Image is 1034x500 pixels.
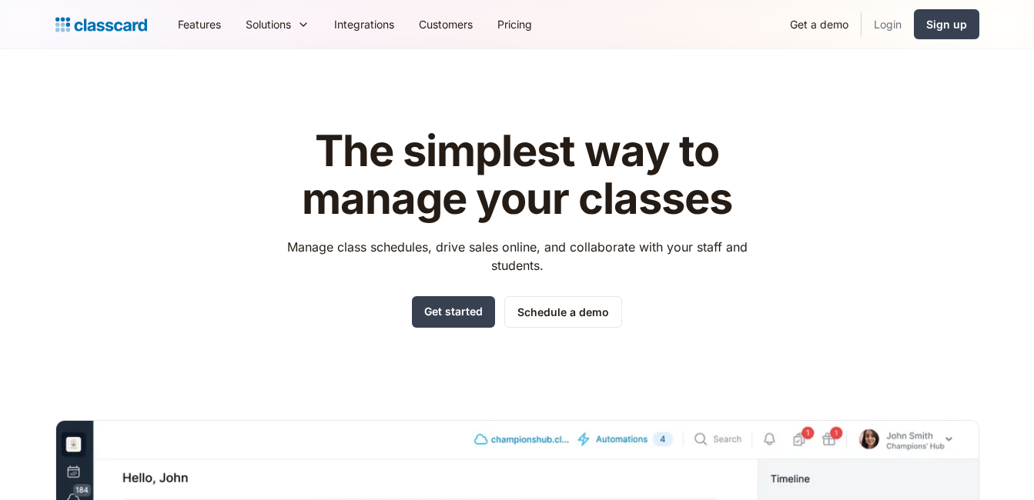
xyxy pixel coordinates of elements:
a: Sign up [914,9,979,39]
a: Pricing [485,7,544,42]
p: Manage class schedules, drive sales online, and collaborate with your staff and students. [273,238,761,275]
a: Features [166,7,233,42]
a: Schedule a demo [504,296,622,328]
div: Sign up [926,16,967,32]
a: home [55,14,147,35]
h1: The simplest way to manage your classes [273,128,761,222]
a: Login [862,7,914,42]
div: Solutions [233,7,322,42]
a: Get started [412,296,495,328]
a: Customers [407,7,485,42]
a: Get a demo [778,7,861,42]
a: Integrations [322,7,407,42]
div: Solutions [246,16,291,32]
